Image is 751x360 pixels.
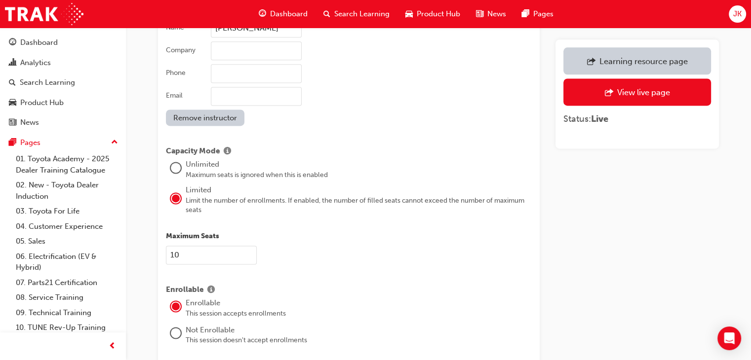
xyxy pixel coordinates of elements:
a: 07. Parts21 Certification [12,275,122,290]
div: This session accepts enrollments [186,309,532,319]
a: Dashboard [4,34,122,52]
span: up-icon [111,136,118,149]
div: Limited [186,184,532,196]
input: Email [211,87,302,106]
div: News [20,117,39,128]
span: prev-icon [109,340,116,353]
div: Status: [563,113,711,125]
a: 06. Electrification (EV & Hybrid) [12,249,122,275]
div: Pages [20,137,40,148]
span: Capacity Mode [166,145,220,158]
button: Pages [4,134,122,152]
p: Maximum Seats [166,231,532,242]
a: pages-iconPages [514,4,561,24]
div: Search Learning [20,77,75,88]
div: Enrollable [186,297,532,309]
div: Learning resource page [599,56,687,66]
div: Company [166,45,196,55]
div: View live page [617,87,670,97]
span: pages-icon [522,8,529,20]
span: car-icon [9,99,16,108]
span: info-icon [207,286,215,295]
div: Product Hub [20,97,64,108]
span: Product Hub [417,8,460,20]
input: Company [211,41,302,60]
a: car-iconProduct Hub [397,4,468,24]
span: outbound-icon [604,88,613,98]
span: Pages [533,8,553,20]
span: news-icon [476,8,483,20]
span: Dashboard [270,8,308,20]
button: JK [729,5,746,23]
input: Phone [211,64,302,83]
div: Limit the number of enrollments. If enabled, the number of filled seats cannot exceed the number ... [186,196,532,215]
span: car-icon [405,8,413,20]
span: search-icon [9,78,16,87]
div: Maximum seats is ignored when this is enabled [186,170,532,180]
div: Analytics [20,57,51,69]
span: Enrollable [166,284,203,296]
div: Dashboard [20,37,58,48]
span: JK [733,8,742,20]
span: search-icon [323,8,330,20]
div: Not Enrollable [186,324,532,336]
div: Email [166,91,183,101]
a: 05. Sales [12,234,122,249]
a: Product Hub [4,94,122,112]
div: This session doesn't accept enrollments [186,335,532,345]
span: info-icon [224,147,231,156]
span: chart-icon [9,59,16,68]
span: Search Learning [334,8,390,20]
button: Show info [220,145,235,158]
span: News [487,8,506,20]
a: 01. Toyota Academy - 2025 Dealer Training Catalogue [12,151,122,178]
a: 02. New - Toyota Dealer Induction [12,178,122,204]
span: news-icon [9,118,16,127]
a: 10. TUNE Rev-Up Training [12,320,122,335]
a: News [4,113,122,132]
a: Learning resource page [563,47,711,74]
span: outbound-icon [587,57,595,67]
a: guage-iconDashboard [251,4,316,24]
img: Trak [5,3,83,25]
span: pages-icon [9,139,16,147]
span: guage-icon [9,38,16,47]
span: Live [591,113,608,124]
a: 04. Customer Experience [12,219,122,234]
div: Open Intercom Messenger [717,326,741,350]
a: news-iconNews [468,4,514,24]
input: Name [211,19,302,37]
div: Unlimited [186,159,532,170]
span: guage-icon [259,8,266,20]
a: Search Learning [4,73,122,92]
button: Remove instructor [166,109,244,126]
div: Phone [166,68,186,78]
a: search-iconSearch Learning [316,4,397,24]
a: 08. Service Training [12,290,122,305]
a: Analytics [4,54,122,72]
a: 03. Toyota For Life [12,204,122,219]
a: View live page [563,78,711,106]
button: Show info [203,284,219,296]
button: DashboardAnalyticsSearch LearningProduct HubNews [4,32,122,134]
a: 09. Technical Training [12,305,122,321]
